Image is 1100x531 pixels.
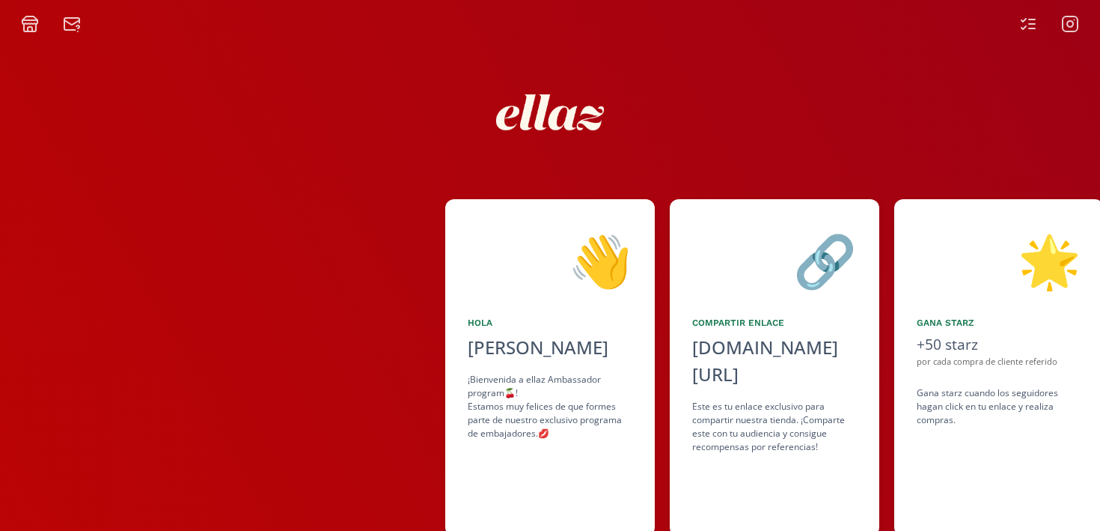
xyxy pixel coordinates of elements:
div: +50 starz [917,334,1081,356]
div: 👋 [468,222,632,298]
div: Este es tu enlace exclusivo para compartir nuestra tienda. ¡Comparte este con tu audiencia y cons... [692,400,857,454]
div: 🔗 [692,222,857,298]
div: [PERSON_NAME] [468,334,632,361]
img: nKmKAABZpYV7 [483,45,617,180]
div: Compartir Enlace [692,316,857,330]
div: [DOMAIN_NAME][URL] [692,334,857,388]
div: Hola [468,316,632,330]
div: ¡Bienvenida a ellaz Ambassador program🍒! Estamos muy felices de que formes parte de nuestro exclu... [468,373,632,440]
div: 🌟 [917,222,1081,298]
div: Gana starz cuando los seguidores hagan click en tu enlace y realiza compras . [917,386,1081,427]
div: Gana starz [917,316,1081,330]
div: por cada compra de cliente referido [917,356,1081,368]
